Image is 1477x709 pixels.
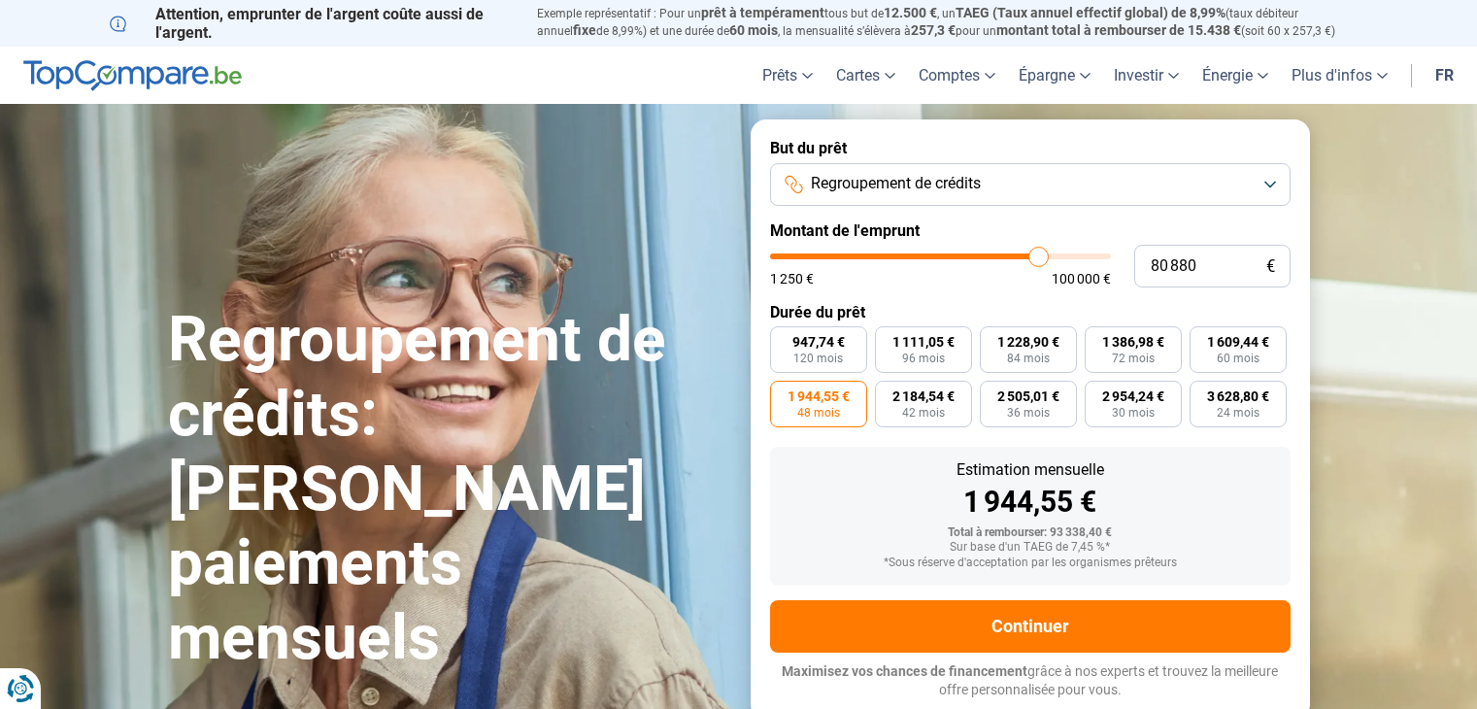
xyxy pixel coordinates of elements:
[729,22,778,38] span: 60 mois
[786,526,1275,540] div: Total à rembourser: 93 338,40 €
[110,5,514,42] p: Attention, emprunter de l'argent coûte aussi de l'argent.
[907,47,1007,104] a: Comptes
[770,662,1291,700] p: grâce à nos experts et trouvez la meilleure offre personnalisée pour vous.
[911,22,956,38] span: 257,3 €
[770,221,1291,240] label: Montant de l'emprunt
[786,557,1275,570] div: *Sous réserve d'acceptation par les organismes prêteurs
[997,335,1059,349] span: 1 228,90 €
[770,303,1291,321] label: Durée du prêt
[1007,47,1102,104] a: Épargne
[824,47,907,104] a: Cartes
[892,389,955,403] span: 2 184,54 €
[884,5,937,20] span: 12.500 €
[168,303,727,676] h1: Regroupement de crédits: [PERSON_NAME] paiements mensuels
[1424,47,1465,104] a: fr
[1007,353,1050,364] span: 84 mois
[1007,407,1050,419] span: 36 mois
[793,353,843,364] span: 120 mois
[23,60,242,91] img: TopCompare
[797,407,840,419] span: 48 mois
[1266,258,1275,275] span: €
[1102,389,1164,403] span: 2 954,24 €
[902,353,945,364] span: 96 mois
[786,541,1275,555] div: Sur base d'un TAEG de 7,45 %*
[770,139,1291,157] label: But du prêt
[1102,47,1191,104] a: Investir
[1191,47,1280,104] a: Énergie
[996,22,1241,38] span: montant total à rembourser de 15.438 €
[1280,47,1399,104] a: Plus d'infos
[892,335,955,349] span: 1 111,05 €
[956,5,1225,20] span: TAEG (Taux annuel effectif global) de 8,99%
[701,5,824,20] span: prêt à tempérament
[751,47,824,104] a: Prêts
[786,488,1275,517] div: 1 944,55 €
[770,272,814,286] span: 1 250 €
[573,22,596,38] span: fixe
[786,462,1275,478] div: Estimation mensuelle
[1217,353,1259,364] span: 60 mois
[1217,407,1259,419] span: 24 mois
[1112,407,1155,419] span: 30 mois
[811,173,981,194] span: Regroupement de crédits
[792,335,845,349] span: 947,74 €
[1052,272,1111,286] span: 100 000 €
[1207,335,1269,349] span: 1 609,44 €
[782,663,1027,679] span: Maximisez vos chances de financement
[997,389,1059,403] span: 2 505,01 €
[537,5,1368,40] p: Exemple représentatif : Pour un tous but de , un (taux débiteur annuel de 8,99%) et une durée de ...
[1112,353,1155,364] span: 72 mois
[902,407,945,419] span: 42 mois
[1207,389,1269,403] span: 3 628,80 €
[788,389,850,403] span: 1 944,55 €
[770,163,1291,206] button: Regroupement de crédits
[1102,335,1164,349] span: 1 386,98 €
[770,600,1291,653] button: Continuer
